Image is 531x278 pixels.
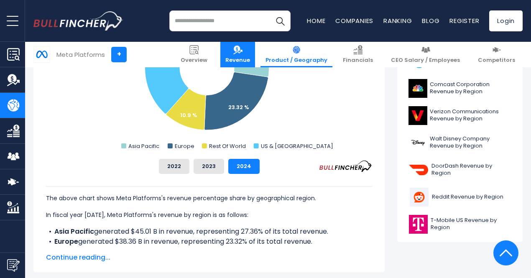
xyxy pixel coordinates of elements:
[180,111,197,119] text: 10.9 %
[220,42,255,67] a: Revenue
[34,46,50,62] img: META logo
[46,193,372,203] p: The above chart shows Meta Platforms's revenue percentage share by geographical region.
[228,103,249,111] text: 23.32 %
[431,217,511,231] span: T-Mobile US Revenue by Region
[431,163,511,177] span: DoorDash Revenue by Region
[383,16,412,25] a: Ranking
[449,16,479,25] a: Register
[128,142,159,150] text: Asia Pacific
[403,104,516,127] a: Verizon Communications Revenue by Region
[54,227,94,236] b: Asia Pacific
[307,16,325,25] a: Home
[430,108,511,122] span: Verizon Communications Revenue by Region
[430,135,511,150] span: Walt Disney Company Revenue by Region
[422,16,439,25] a: Blog
[46,247,372,257] li: generated $17.92 B in revenue, representing 10.9% of its total revenue.
[430,81,511,95] span: Comcast Corporation Revenue by Region
[46,237,372,247] li: generated $38.36 B in revenue, representing 23.32% of its total revenue.
[403,77,516,100] a: Comcast Corporation Revenue by Region
[225,57,250,64] span: Revenue
[270,10,291,31] button: Search
[408,79,427,98] img: CMCSA logo
[408,215,428,234] img: TMUS logo
[111,47,127,62] a: +
[343,57,373,64] span: Financials
[181,57,207,64] span: Overview
[473,42,520,67] a: Competitors
[46,210,372,220] p: In fiscal year [DATE], Meta Platforms's revenue by region is as follows:
[403,158,516,181] a: DoorDash Revenue by Region
[391,57,460,64] span: CEO Salary / Employees
[408,161,429,179] img: DASH logo
[335,16,373,25] a: Companies
[478,57,515,64] span: Competitors
[228,159,260,174] button: 2024
[432,194,503,201] span: Reddit Revenue by Region
[265,57,327,64] span: Product / Geography
[408,188,429,207] img: RDDT logo
[403,186,516,209] a: Reddit Revenue by Region
[194,159,224,174] button: 2023
[175,142,194,150] text: Europe
[33,11,123,31] a: Go to homepage
[386,42,465,67] a: CEO Salary / Employees
[54,247,102,256] b: Rest Of World
[176,42,212,67] a: Overview
[209,142,246,150] text: Rest Of World
[261,142,333,150] text: US & [GEOGRAPHIC_DATA]
[159,159,189,174] button: 2022
[408,106,427,125] img: VZ logo
[46,252,372,263] span: Continue reading...
[489,10,523,31] a: Login
[260,42,332,67] a: Product / Geography
[403,131,516,154] a: Walt Disney Company Revenue by Region
[408,133,427,152] img: DIS logo
[338,42,378,67] a: Financials
[403,213,516,236] a: T-Mobile US Revenue by Region
[46,227,372,237] li: generated $45.01 B in revenue, representing 27.36% of its total revenue.
[54,237,78,246] b: Europe
[33,11,123,31] img: bullfincher logo
[56,50,105,59] div: Meta Platforms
